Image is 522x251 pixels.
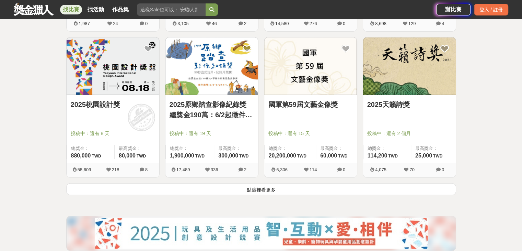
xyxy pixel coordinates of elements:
[71,145,110,152] span: 總獎金：
[79,21,90,26] span: 1,987
[275,21,289,26] span: 14,580
[113,21,118,26] span: 24
[367,130,452,137] span: 投稿中：還有 2 個月
[363,37,456,95] img: Cover Image
[320,145,352,152] span: 最高獎金：
[165,37,258,95] img: Cover Image
[343,21,345,26] span: 0
[176,167,190,172] span: 17,489
[71,130,155,137] span: 投稿中：還有 8 天
[276,167,288,172] span: 6,306
[388,154,397,159] span: TWD
[137,3,206,16] input: 這樣Sale也可以： 安聯人壽創意銷售法募集
[67,37,159,95] img: Cover Image
[78,167,91,172] span: 58,609
[310,167,317,172] span: 114
[408,21,416,26] span: 129
[368,145,407,152] span: 總獎金：
[239,154,248,159] span: TWD
[145,21,148,26] span: 0
[71,153,91,159] span: 880,000
[368,153,387,159] span: 114,200
[85,5,107,14] a: 找活動
[268,130,353,137] span: 投稿中：還有 15 天
[433,154,442,159] span: TWD
[343,167,345,172] span: 0
[95,218,428,249] img: 0b2d4a73-1f60-4eea-aee9-81a5fd7858a2.jpg
[170,99,254,120] a: 2025原鄉踏查影像紀錄獎 總獎金190萬：6/2起徵件90秒內直式短片、紀錄片競賽
[177,21,189,26] span: 3,105
[60,5,82,14] a: 找比賽
[415,153,432,159] span: 25,000
[367,99,452,110] a: 2025天籟詩獎
[92,154,101,159] span: TWD
[375,21,386,26] span: 8,698
[218,153,238,159] span: 300,000
[338,154,347,159] span: TWD
[195,154,205,159] span: TWD
[415,145,452,152] span: 最高獎金：
[269,145,312,152] span: 總獎金：
[375,167,386,172] span: 4,075
[170,130,254,137] span: 投稿中：還有 19 天
[310,21,317,26] span: 276
[66,183,456,195] button: 點這裡看更多
[409,167,414,172] span: 70
[170,145,210,152] span: 總獎金：
[244,21,246,26] span: 2
[320,153,337,159] span: 60,000
[264,37,357,95] img: Cover Image
[244,167,246,172] span: 2
[170,153,194,159] span: 1,900,000
[268,99,353,110] a: 國軍第59屆文藝金像獎
[474,4,508,15] div: 登入 / 註冊
[212,21,217,26] span: 46
[218,145,254,152] span: 最高獎金：
[119,145,155,152] span: 最高獎金：
[145,167,148,172] span: 8
[297,154,306,159] span: TWD
[109,5,131,14] a: 作品集
[112,167,119,172] span: 218
[442,21,444,26] span: 4
[137,154,146,159] span: TWD
[269,153,296,159] span: 20,200,000
[119,153,136,159] span: 80,000
[442,167,444,172] span: 0
[436,4,471,15] a: 辦比賽
[211,167,218,172] span: 336
[71,99,155,110] a: 2025桃園設計獎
